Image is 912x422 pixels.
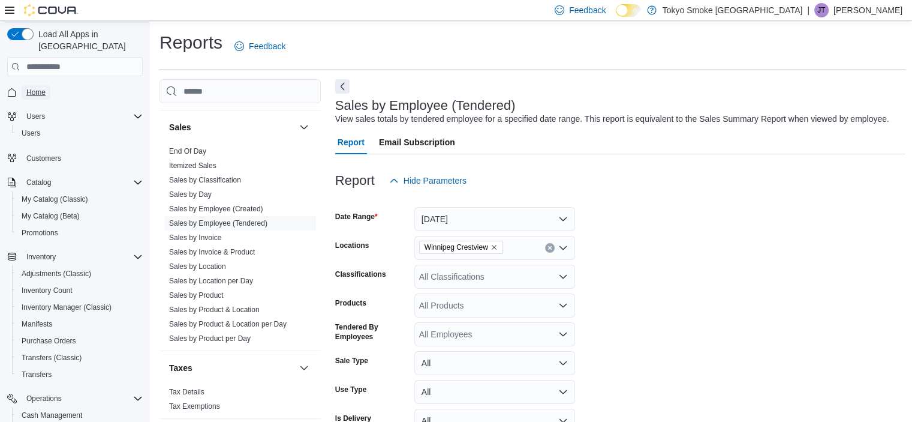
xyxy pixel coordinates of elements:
[17,192,143,206] span: My Catalog (Classic)
[297,361,311,375] button: Taxes
[335,385,366,394] label: Use Type
[12,333,148,349] button: Purchase Orders
[169,291,224,300] a: Sales by Product
[169,388,204,396] a: Tax Details
[22,391,143,406] span: Operations
[169,334,251,343] a: Sales by Product per Day
[169,362,294,374] button: Taxes
[22,411,82,420] span: Cash Management
[22,269,91,279] span: Adjustments (Classic)
[169,121,191,133] h3: Sales
[169,306,260,314] a: Sales by Product & Location
[12,349,148,366] button: Transfers (Classic)
[335,270,386,279] label: Classifications
[26,394,62,403] span: Operations
[22,303,112,312] span: Inventory Manager (Classic)
[17,367,143,382] span: Transfers
[17,226,63,240] a: Promotions
[833,3,902,17] p: [PERSON_NAME]
[230,34,290,58] a: Feedback
[22,391,67,406] button: Operations
[169,161,216,170] a: Itemized Sales
[12,299,148,316] button: Inventory Manager (Classic)
[169,219,267,228] span: Sales by Employee (Tendered)
[169,402,220,411] span: Tax Exemptions
[24,4,78,16] img: Cova
[12,191,148,208] button: My Catalog (Classic)
[22,109,50,124] button: Users
[22,175,143,190] span: Catalog
[425,241,488,253] span: Winnipeg Crestview
[17,334,143,348] span: Purchase Orders
[12,265,148,282] button: Adjustments (Classic)
[335,173,375,188] h3: Report
[22,211,80,221] span: My Catalog (Beta)
[2,249,148,265] button: Inventory
[22,250,61,264] button: Inventory
[22,151,66,166] a: Customers
[297,120,311,134] button: Sales
[169,402,220,411] a: Tax Exemptions
[26,178,51,187] span: Catalog
[419,241,503,254] span: Winnipeg Crestview
[34,28,143,52] span: Load All Apps in [GEOGRAPHIC_DATA]
[169,219,267,228] a: Sales by Employee (Tendered)
[159,144,321,351] div: Sales
[159,31,222,55] h1: Reports
[414,351,575,375] button: All
[335,212,378,222] label: Date Range
[17,267,96,281] a: Adjustments (Classic)
[22,128,40,138] span: Users
[335,98,516,113] h3: Sales by Employee (Tendered)
[22,228,58,238] span: Promotions
[663,3,803,17] p: Tokyo Smoke [GEOGRAPHIC_DATA]
[17,300,116,315] a: Inventory Manager (Classic)
[22,370,52,379] span: Transfers
[169,334,251,343] span: Sales by Product per Day
[169,247,255,257] span: Sales by Invoice & Product
[22,175,56,190] button: Catalog
[814,3,829,17] div: Jade Thiessen
[17,226,143,240] span: Promotions
[169,277,253,285] a: Sales by Location per Day
[169,190,212,199] a: Sales by Day
[490,244,498,251] button: Remove Winnipeg Crestview from selection in this group
[169,262,226,271] span: Sales by Location
[22,109,143,124] span: Users
[17,126,45,140] a: Users
[335,298,366,308] label: Products
[159,385,321,418] div: Taxes
[384,169,471,193] button: Hide Parameters
[169,147,206,155] a: End Of Day
[22,150,143,165] span: Customers
[2,390,148,407] button: Operations
[22,286,73,295] span: Inventory Count
[169,291,224,300] span: Sales by Product
[12,366,148,383] button: Transfers
[414,207,575,231] button: [DATE]
[22,85,143,100] span: Home
[17,317,143,331] span: Manifests
[2,83,148,101] button: Home
[169,319,287,329] span: Sales by Product & Location per Day
[169,204,263,214] span: Sales by Employee (Created)
[169,146,206,156] span: End Of Day
[558,272,568,282] button: Open list of options
[569,4,606,16] span: Feedback
[545,243,555,253] button: Clear input
[169,176,241,184] a: Sales by Classification
[335,79,350,94] button: Next
[17,283,77,298] a: Inventory Count
[12,316,148,333] button: Manifests
[558,243,568,253] button: Open list of options
[335,322,410,342] label: Tendered By Employees
[12,125,148,142] button: Users
[17,209,85,223] a: My Catalog (Beta)
[22,319,52,329] span: Manifests
[414,380,575,404] button: All
[17,334,81,348] a: Purchase Orders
